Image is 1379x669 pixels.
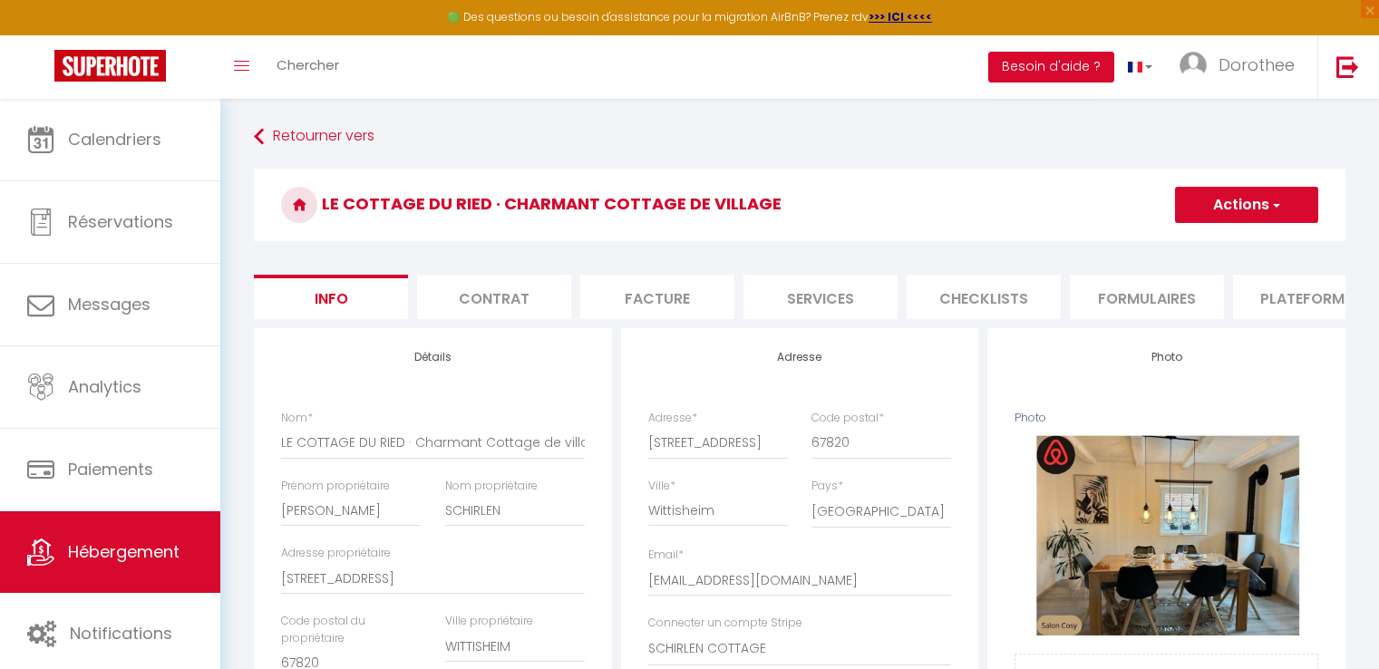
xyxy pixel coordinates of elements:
a: Retourner vers [254,121,1345,153]
span: Notifications [70,622,172,645]
li: Services [743,275,898,319]
label: Nom [281,410,313,427]
h4: Photo [1015,351,1318,364]
label: Code postal du propriétaire [281,613,421,647]
button: Actions [1175,187,1318,223]
label: Photo [1015,410,1046,427]
label: Email [648,547,684,564]
a: ... Dorothee [1166,35,1317,99]
li: Contrat [417,275,571,319]
h4: Adresse [648,351,952,364]
span: Analytics [68,375,141,398]
li: Checklists [907,275,1061,319]
h3: LE COTTAGE DU RIED · Charmant Cottage de village [254,169,1345,241]
img: ... [1180,52,1207,79]
label: Nom propriétaire [445,478,538,495]
a: >>> ICI <<<< [869,9,932,24]
span: Calendriers [68,128,161,150]
label: Pays [811,478,843,495]
label: Ville propriétaire [445,613,533,630]
li: Facture [580,275,734,319]
label: Code postal [811,410,884,427]
h4: Détails [281,351,585,364]
span: Paiements [68,458,153,480]
img: logout [1336,55,1359,78]
li: Info [254,275,408,319]
label: Connecter un compte Stripe [648,615,802,632]
label: Prénom propriétaire [281,478,390,495]
button: Besoin d'aide ? [988,52,1114,82]
a: Chercher [263,35,353,99]
label: Adresse [648,410,697,427]
li: Formulaires [1070,275,1224,319]
img: Super Booking [54,50,166,82]
label: Ville [648,478,675,495]
label: Adresse propriétaire [281,545,391,562]
span: Chercher [277,55,339,74]
span: Réservations [68,210,173,233]
span: Hébergement [68,540,180,563]
span: Messages [68,293,151,315]
span: Dorothee [1219,53,1295,76]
